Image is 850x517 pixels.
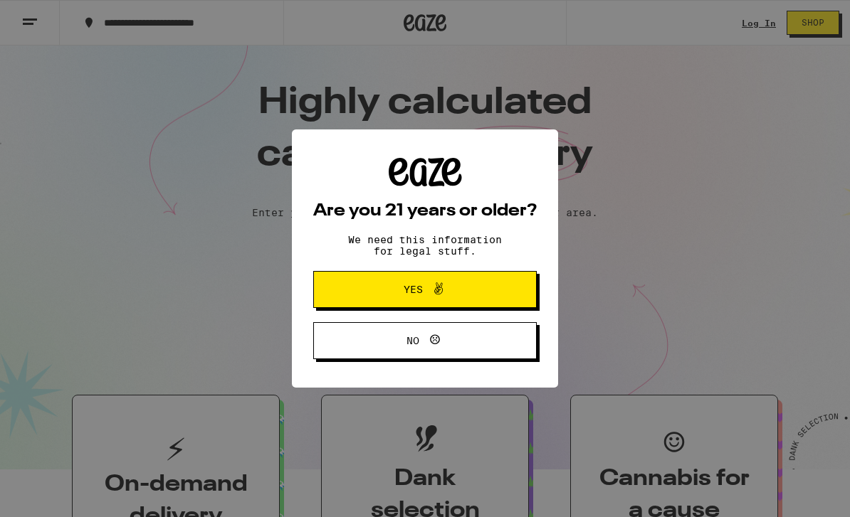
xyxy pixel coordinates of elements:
[404,284,423,294] span: Yes
[336,234,514,257] p: We need this information for legal stuff.
[313,322,537,359] button: No
[313,271,537,308] button: Yes
[313,203,537,220] h2: Are you 21 years or older?
[406,336,419,346] span: No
